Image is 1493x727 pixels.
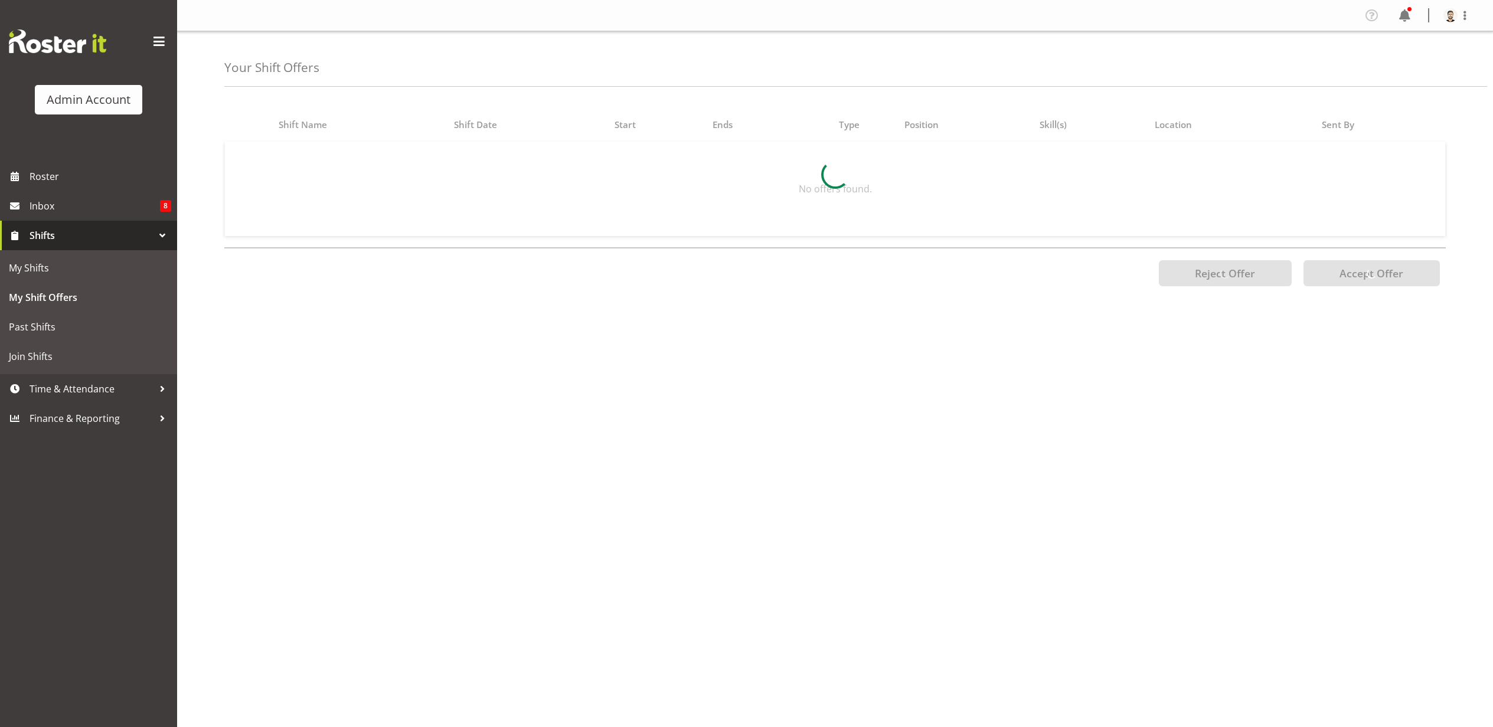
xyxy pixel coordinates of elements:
span: My Shift Offers [9,289,168,306]
span: Shifts [30,227,153,244]
span: Past Shifts [9,318,168,336]
a: My Shift Offers [3,283,174,312]
span: My Shifts [9,259,168,277]
a: Past Shifts [3,312,174,342]
span: Time & Attendance [30,380,153,398]
div: Admin Account [47,91,130,109]
img: Rosterit website logo [9,30,106,53]
h4: Your Shift Offers [224,61,319,74]
span: Inbox [30,197,160,215]
a: My Shifts [3,253,174,283]
a: Join Shifts [3,342,174,371]
span: Roster [30,168,171,185]
span: Join Shifts [9,348,168,365]
span: 8 [160,200,171,212]
span: Finance & Reporting [30,410,153,427]
img: bloggs-joe87d083c31196ac9d24e57097d58c57ab.png [1443,8,1458,22]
